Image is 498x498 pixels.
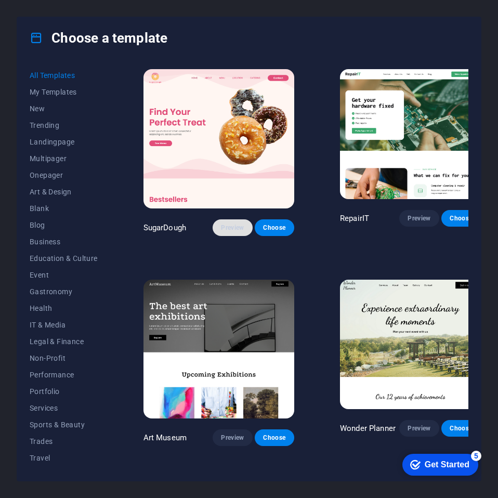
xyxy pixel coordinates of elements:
p: Wonder Planner [340,423,396,434]
span: Art & Design [30,188,98,196]
span: Choose [450,214,473,222]
span: Preview [221,224,244,232]
span: Education & Culture [30,254,98,263]
button: Health [30,300,98,317]
button: Sports & Beauty [30,416,98,433]
button: Non-Profit [30,350,98,366]
p: Art Museum [143,433,187,443]
button: Preview [399,210,439,227]
span: Trades [30,437,98,445]
p: SugarDough [143,222,186,233]
span: Blank [30,204,98,213]
button: Preview [213,429,252,446]
span: IT & Media [30,321,98,329]
button: Choose [255,429,294,446]
button: Travel [30,450,98,466]
span: Travel [30,454,98,462]
img: RepairIT [340,69,481,199]
button: My Templates [30,84,98,100]
img: SugarDough [143,69,294,208]
button: IT & Media [30,317,98,333]
button: Legal & Finance [30,333,98,350]
button: Multipager [30,150,98,167]
button: Preview [399,420,439,437]
h4: Choose a template [30,30,167,46]
span: All Templates [30,71,98,80]
button: All Templates [30,67,98,84]
button: Choose [441,210,481,227]
button: Event [30,267,98,283]
button: Gastronomy [30,283,98,300]
img: Art Museum [143,280,294,419]
span: Gastronomy [30,287,98,296]
button: Trending [30,117,98,134]
button: Services [30,400,98,416]
p: RepairIT [340,213,369,224]
span: Choose [450,424,473,433]
span: My Templates [30,88,98,96]
button: Landingpage [30,134,98,150]
button: Choose [441,420,481,437]
button: Onepager [30,167,98,184]
button: Choose [255,219,294,236]
button: Performance [30,366,98,383]
div: 5 [76,2,86,12]
span: Multipager [30,154,98,163]
span: Onepager [30,171,98,179]
span: Services [30,404,98,412]
span: Trending [30,121,98,129]
button: Wireframe [30,466,98,483]
button: New [30,100,98,117]
span: Preview [408,214,430,222]
img: Wonder Planner [340,280,481,410]
button: Portfolio [30,383,98,400]
span: Preview [408,424,430,433]
button: Blog [30,217,98,233]
button: Business [30,233,98,250]
span: Performance [30,371,98,379]
span: Sports & Beauty [30,421,98,429]
span: Health [30,304,98,312]
span: Choose [263,224,286,232]
span: Event [30,271,98,279]
span: Non-Profit [30,354,98,362]
span: New [30,104,98,113]
button: Blank [30,200,98,217]
span: Business [30,238,98,246]
span: Legal & Finance [30,337,98,346]
span: Portfolio [30,387,98,396]
button: Education & Culture [30,250,98,267]
div: Get Started 5 items remaining, 0% complete [7,5,83,27]
button: Art & Design [30,184,98,200]
span: Preview [221,434,244,442]
button: Preview [213,219,252,236]
span: Landingpage [30,138,98,146]
button: Trades [30,433,98,450]
span: Blog [30,221,98,229]
div: Get Started [30,11,74,21]
span: Choose [263,434,286,442]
